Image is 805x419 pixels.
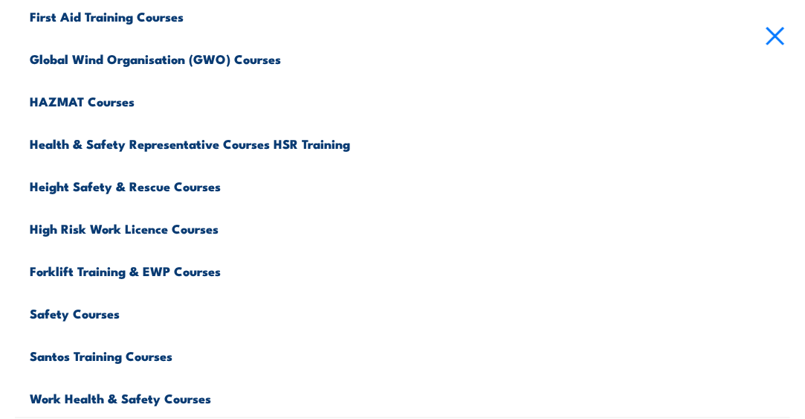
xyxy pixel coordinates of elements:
[30,205,790,248] a: High Risk Work Licence Courses
[30,290,790,333] a: Safety Courses
[30,78,790,121] a: HAZMAT Courses
[30,121,790,163] a: Health & Safety Representative Courses HSR Training
[30,248,790,290] a: Forklift Training & EWP Courses
[30,375,790,418] a: Work Health & Safety Courses
[30,36,790,78] a: Global Wind Organisation (GWO) Courses
[30,163,790,205] a: Height Safety & Rescue Courses
[30,333,790,375] a: Santos Training Courses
